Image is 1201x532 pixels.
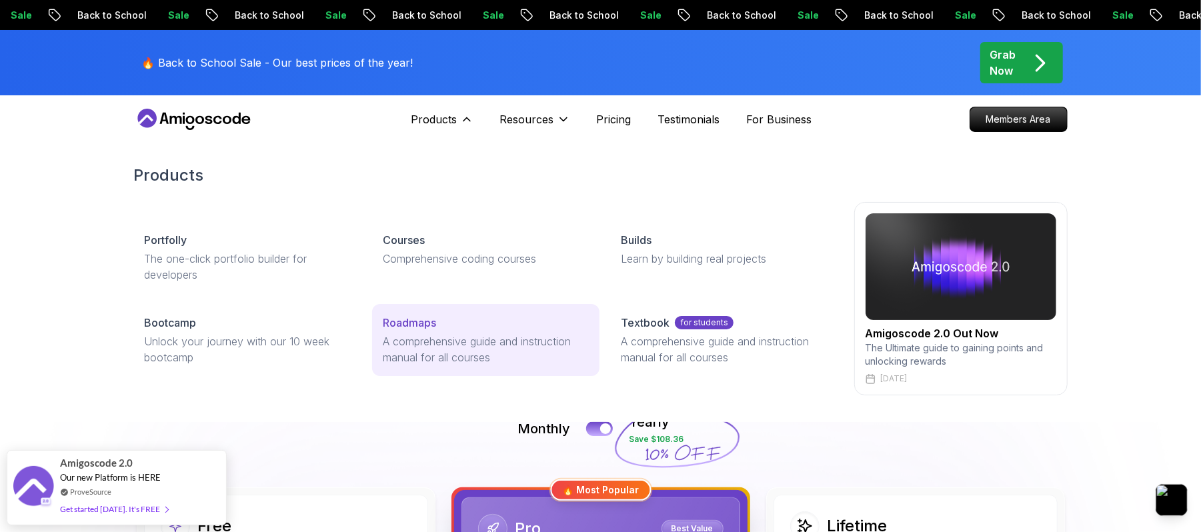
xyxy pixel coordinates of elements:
p: Back to School [212,9,303,22]
button: Resources [500,111,570,138]
p: [DATE] [881,373,908,384]
p: Back to School [527,9,618,22]
p: for students [675,316,734,329]
a: PortfollyThe one-click portfolio builder for developers [134,221,361,293]
p: Portfolly [145,232,187,248]
img: provesource social proof notification image [13,466,53,509]
p: A comprehensive guide and instruction manual for all courses [383,333,589,365]
p: Back to School [999,9,1090,22]
a: RoadmapsA comprehensive guide and instruction manual for all courses [372,304,599,376]
p: Grab Now [990,47,1016,79]
p: Members Area [970,107,1067,131]
p: Sale [618,9,660,22]
p: Comprehensive coding courses [383,251,589,267]
a: Pricing [597,111,632,127]
h2: Amigoscode 2.0 Out Now [866,325,1056,341]
a: BuildsLearn by building real projects [610,221,838,277]
p: Monthly [517,419,570,438]
a: Textbookfor studentsA comprehensive guide and instruction manual for all courses [610,304,838,376]
p: Learn by building real projects [621,251,827,267]
a: CoursesComprehensive coding courses [372,221,599,277]
button: Products [411,111,473,138]
p: Bootcamp [145,315,197,331]
div: Get started [DATE]. It's FREE [60,501,168,517]
p: Sale [1090,9,1132,22]
a: For Business [747,111,812,127]
a: ProveSource [70,486,111,497]
p: Textbook [621,315,670,331]
p: Courses [383,232,425,248]
p: Back to School [369,9,460,22]
p: Sale [460,9,503,22]
h2: Products [134,165,1068,186]
a: Testimonials [658,111,720,127]
span: Our new Platform is HERE [60,472,161,483]
p: Products [411,111,457,127]
p: Resources [500,111,554,127]
p: Roadmaps [383,315,436,331]
p: Sale [932,9,975,22]
p: A comprehensive guide and instruction manual for all courses [621,333,827,365]
a: BootcampUnlock your journey with our 10 week bootcamp [134,304,361,376]
p: Sale [145,9,188,22]
p: Sale [303,9,345,22]
a: amigoscode 2.0Amigoscode 2.0 Out NowThe Ultimate guide to gaining points and unlocking rewards[DATE] [854,202,1068,395]
p: Builds [621,232,652,248]
span: Amigoscode 2.0 [60,455,133,471]
p: Back to School [842,9,932,22]
p: Sale [775,9,818,22]
p: Back to School [684,9,775,22]
a: Members Area [970,107,1068,132]
p: 🔥 Back to School Sale - Our best prices of the year! [142,55,413,71]
p: The Ultimate guide to gaining points and unlocking rewards [866,341,1056,368]
img: amigoscode 2.0 [866,213,1056,320]
p: The one-click portfolio builder for developers [145,251,351,283]
p: Unlock your journey with our 10 week bootcamp [145,333,351,365]
p: Back to School [55,9,145,22]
